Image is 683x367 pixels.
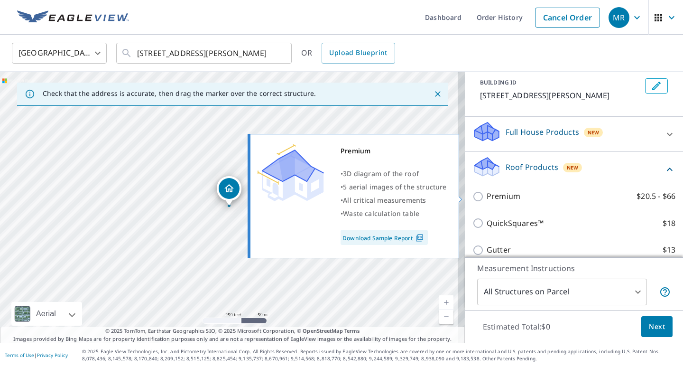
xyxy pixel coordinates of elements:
[5,352,68,358] p: |
[341,194,447,207] div: •
[105,327,360,335] span: © 2025 TomTom, Earthstar Geographics SIO, © 2025 Microsoft Corporation, ©
[506,126,579,138] p: Full House Products
[637,190,675,202] p: $20.5 - $66
[649,321,665,333] span: Next
[217,176,241,206] div: Dropped pin, building 1, Residential property, 76 Oyster House Cir Burgess, VA 22432
[341,207,447,220] div: •
[329,47,387,59] span: Upload Blueprint
[343,209,419,218] span: Waste calculation table
[344,327,360,334] a: Terms
[301,43,395,64] div: OR
[477,279,647,305] div: All Structures on Parcel
[439,295,453,310] a: Current Level 17, Zoom In
[12,40,107,66] div: [GEOGRAPHIC_DATA]
[11,302,82,326] div: Aerial
[487,244,511,256] p: Gutter
[535,8,600,28] a: Cancel Order
[472,121,675,148] div: Full House ProductsNew
[432,88,444,100] button: Close
[343,169,419,178] span: 3D diagram of the roof
[37,352,68,358] a: Privacy Policy
[663,217,675,229] p: $18
[341,230,428,245] a: Download Sample Report
[663,244,675,256] p: $13
[567,164,579,171] span: New
[439,310,453,324] a: Current Level 17, Zoom Out
[137,40,272,66] input: Search by address or latitude-longitude
[5,352,34,358] a: Terms of Use
[341,167,447,180] div: •
[258,144,324,201] img: Premium
[322,43,395,64] a: Upload Blueprint
[487,217,544,229] p: QuickSquares™
[43,89,316,98] p: Check that the address is accurate, then drag the marker over the correct structure.
[343,182,446,191] span: 5 aerial images of the structure
[341,144,447,158] div: Premium
[477,263,671,274] p: Measurement Instructions
[659,286,671,298] span: Your report will include each building or structure inside the parcel boundary. In some cases, du...
[33,302,59,326] div: Aerial
[641,316,673,338] button: Next
[303,327,342,334] a: OpenStreetMap
[609,7,629,28] div: MR
[480,78,517,86] p: BUILDING ID
[17,10,129,25] img: EV Logo
[480,90,641,101] p: [STREET_ADDRESS][PERSON_NAME]
[341,180,447,194] div: •
[645,78,668,94] button: Edit building 1
[343,196,426,205] span: All critical measurements
[472,156,675,183] div: Roof ProductsNew
[506,161,558,173] p: Roof Products
[588,129,600,136] span: New
[82,348,678,362] p: © 2025 Eagle View Technologies, Inc. and Pictometry International Corp. All Rights Reserved. Repo...
[475,316,558,337] p: Estimated Total: $0
[413,234,426,242] img: Pdf Icon
[487,190,520,202] p: Premium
